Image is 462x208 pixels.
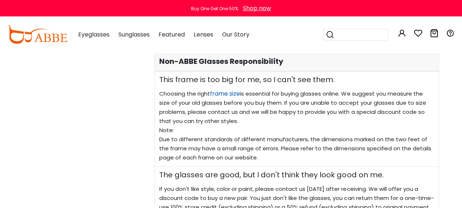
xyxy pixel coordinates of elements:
img: abbeglasses.com [7,26,67,44]
span: Our Story [222,30,249,39]
span: Choosing the right is essential for buying glasses online. We suggest you measure the size of you... [159,89,434,162]
span: Lenses [194,30,213,39]
div: Buy One Get One 50% [191,5,238,12]
span: The glasses are good, but I don't think they look good on me. [159,171,434,178]
div: Shop now [243,4,271,13]
span: Featured [159,30,185,39]
span: Sunglasses [118,30,150,39]
a: frame size [210,89,240,98]
span: Non-ABBE Glasses Responsibility [159,56,283,66]
span: Eyeglasses [78,30,110,39]
span: This frame is too big for me, so I can't see them. [159,76,434,83]
a: Shop now [239,4,271,12]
